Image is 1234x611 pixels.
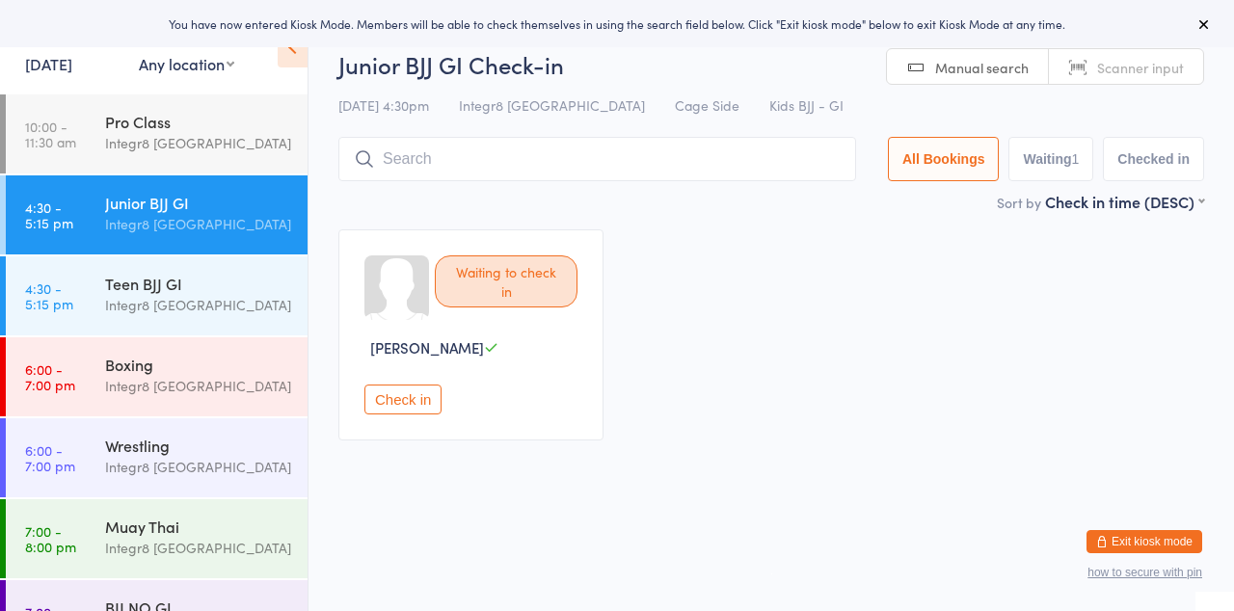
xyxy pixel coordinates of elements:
[888,137,1000,181] button: All Bookings
[6,418,308,497] a: 6:00 -7:00 pmWrestlingIntegr8 [GEOGRAPHIC_DATA]
[435,255,577,307] div: Waiting to check in
[6,94,308,173] a: 10:00 -11:30 amPro ClassIntegr8 [GEOGRAPHIC_DATA]
[1045,191,1204,212] div: Check in time (DESC)
[6,499,308,578] a: 7:00 -8:00 pmMuay ThaiIntegr8 [GEOGRAPHIC_DATA]
[935,58,1029,77] span: Manual search
[25,119,76,149] time: 10:00 - 11:30 am
[1086,530,1202,553] button: Exit kiosk mode
[105,375,291,397] div: Integr8 [GEOGRAPHIC_DATA]
[105,537,291,559] div: Integr8 [GEOGRAPHIC_DATA]
[105,435,291,456] div: Wrestling
[25,53,72,74] a: [DATE]
[105,273,291,294] div: Teen BJJ GI
[769,95,844,115] span: Kids BJJ - GI
[105,516,291,537] div: Muay Thai
[105,456,291,478] div: Integr8 [GEOGRAPHIC_DATA]
[338,48,1204,80] h2: Junior BJJ GI Check-in
[1087,566,1202,579] button: how to secure with pin
[31,15,1203,32] div: You have now entered Kiosk Mode. Members will be able to check themselves in using the search fie...
[6,175,308,254] a: 4:30 -5:15 pmJunior BJJ GIIntegr8 [GEOGRAPHIC_DATA]
[459,95,645,115] span: Integr8 [GEOGRAPHIC_DATA]
[675,95,739,115] span: Cage Side
[105,111,291,132] div: Pro Class
[25,442,75,473] time: 6:00 - 7:00 pm
[370,337,484,358] span: [PERSON_NAME]
[25,199,73,230] time: 4:30 - 5:15 pm
[105,192,291,213] div: Junior BJJ GI
[25,361,75,392] time: 6:00 - 7:00 pm
[25,280,73,311] time: 4:30 - 5:15 pm
[1097,58,1184,77] span: Scanner input
[139,53,234,74] div: Any location
[1008,137,1093,181] button: Waiting1
[997,193,1041,212] label: Sort by
[105,132,291,154] div: Integr8 [GEOGRAPHIC_DATA]
[105,294,291,316] div: Integr8 [GEOGRAPHIC_DATA]
[364,385,442,414] button: Check in
[338,95,429,115] span: [DATE] 4:30pm
[6,256,308,335] a: 4:30 -5:15 pmTeen BJJ GIIntegr8 [GEOGRAPHIC_DATA]
[1072,151,1080,167] div: 1
[1103,137,1204,181] button: Checked in
[338,137,856,181] input: Search
[105,213,291,235] div: Integr8 [GEOGRAPHIC_DATA]
[6,337,308,416] a: 6:00 -7:00 pmBoxingIntegr8 [GEOGRAPHIC_DATA]
[25,523,76,554] time: 7:00 - 8:00 pm
[105,354,291,375] div: Boxing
